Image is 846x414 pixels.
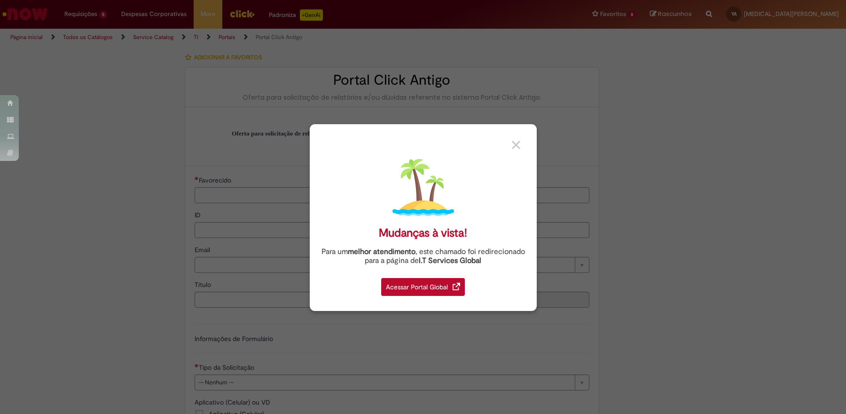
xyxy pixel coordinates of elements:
[348,247,415,256] strong: melhor atendimento
[453,283,460,290] img: redirect_link.png
[381,273,465,296] a: Acessar Portal Global
[317,247,530,265] div: Para um , este chamado foi redirecionado para a página de
[419,251,481,265] a: I.T Services Global
[392,157,454,218] img: island.png
[379,226,467,240] div: Mudanças à vista!
[381,278,465,296] div: Acessar Portal Global
[512,141,520,149] img: close_button_grey.png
